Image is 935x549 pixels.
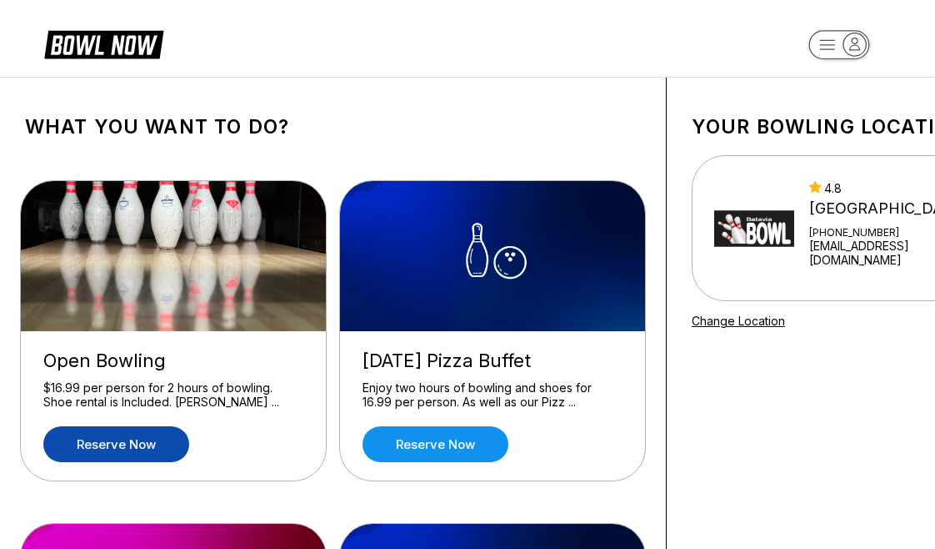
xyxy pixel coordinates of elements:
[43,426,189,462] a: Reserve now
[362,350,622,372] div: [DATE] Pizza Buffet
[340,181,647,331] img: Wednesday Pizza Buffet
[43,380,303,410] div: $16.99 per person for 2 hours of bowling. Shoe rental is Included. [PERSON_NAME] ...
[25,115,641,139] h1: What you want to do?
[692,314,785,328] a: Change Location
[362,426,508,462] a: Reserve now
[43,350,303,372] div: Open Bowling
[21,181,327,331] img: Open Bowling
[362,380,622,410] div: Enjoy two hours of bowling and shoes for 16.99 per person. As well as our Pizz ...
[714,183,794,274] img: Batavia Bowl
